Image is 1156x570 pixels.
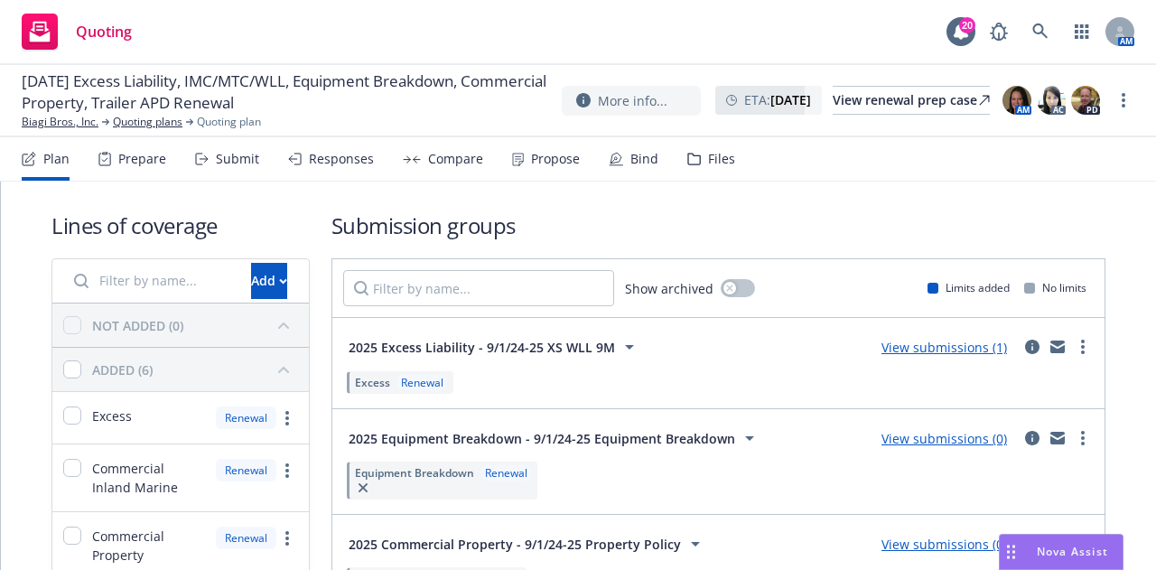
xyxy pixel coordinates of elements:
[92,355,298,384] button: ADDED (6)
[216,406,276,429] div: Renewal
[276,407,298,429] a: more
[276,528,298,549] a: more
[92,406,132,425] span: Excess
[708,152,735,166] div: Files
[349,429,735,448] span: 2025 Equipment Breakdown - 9/1/24-25 Equipment Breakdown
[1047,336,1068,358] a: mail
[881,339,1007,356] a: View submissions (1)
[63,263,240,299] input: Filter by name...
[881,536,1007,553] a: View submissions (0)
[92,316,183,335] div: NOT ADDED (0)
[22,70,547,114] span: [DATE] Excess Liability, IMC/MTC/WLL, Equipment Breakdown, Commercial Property, Trailer APD Renewal
[1064,14,1100,50] a: Switch app
[1072,427,1094,449] a: more
[355,375,390,390] span: Excess
[1024,280,1086,295] div: No limits
[92,360,153,379] div: ADDED (6)
[216,152,259,166] div: Submit
[22,114,98,130] a: Biagi Bros., Inc.
[1021,427,1043,449] a: circleInformation
[562,86,701,116] button: More info...
[1037,544,1108,559] span: Nova Assist
[1037,86,1066,115] img: photo
[92,311,298,340] button: NOT ADDED (0)
[251,264,287,298] div: Add
[1022,14,1058,50] a: Search
[598,91,667,110] span: More info...
[343,526,712,562] button: 2025 Commercial Property - 9/1/24-25 Property Policy
[428,152,483,166] div: Compare
[349,338,615,357] span: 2025 Excess Liability - 9/1/24-25 XS WLL 9M
[331,210,1105,240] h1: Submission groups
[481,465,531,481] div: Renewal
[833,86,990,115] a: View renewal prep case
[113,114,182,130] a: Quoting plans
[343,329,646,365] button: 2025 Excess Liability - 9/1/24-25 XS WLL 9M
[92,459,205,497] span: Commercial Inland Marine
[118,152,166,166] div: Prepare
[349,535,681,554] span: 2025 Commercial Property - 9/1/24-25 Property Policy
[999,534,1123,570] button: Nova Assist
[1113,89,1134,111] a: more
[1000,535,1022,569] div: Drag to move
[744,90,811,109] span: ETA :
[981,14,1017,50] a: Report a Bug
[92,527,205,565] span: Commercial Property
[959,17,975,33] div: 20
[43,152,70,166] div: Plan
[309,152,374,166] div: Responses
[197,114,261,130] span: Quoting plan
[216,527,276,549] div: Renewal
[343,420,766,456] button: 2025 Equipment Breakdown - 9/1/24-25 Equipment Breakdown
[216,459,276,481] div: Renewal
[881,430,1007,447] a: View submissions (0)
[76,24,132,39] span: Quoting
[251,263,287,299] button: Add
[397,375,447,390] div: Renewal
[1021,336,1043,358] a: circleInformation
[1047,427,1068,449] a: mail
[770,91,811,108] strong: [DATE]
[51,210,310,240] h1: Lines of coverage
[14,6,139,57] a: Quoting
[355,465,474,481] span: Equipment Breakdown
[833,87,990,114] div: View renewal prep case
[1002,86,1031,115] img: photo
[343,270,614,306] input: Filter by name...
[531,152,580,166] div: Propose
[1071,86,1100,115] img: photo
[630,152,658,166] div: Bind
[276,460,298,481] a: more
[625,279,713,298] span: Show archived
[1072,336,1094,358] a: more
[928,280,1010,295] div: Limits added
